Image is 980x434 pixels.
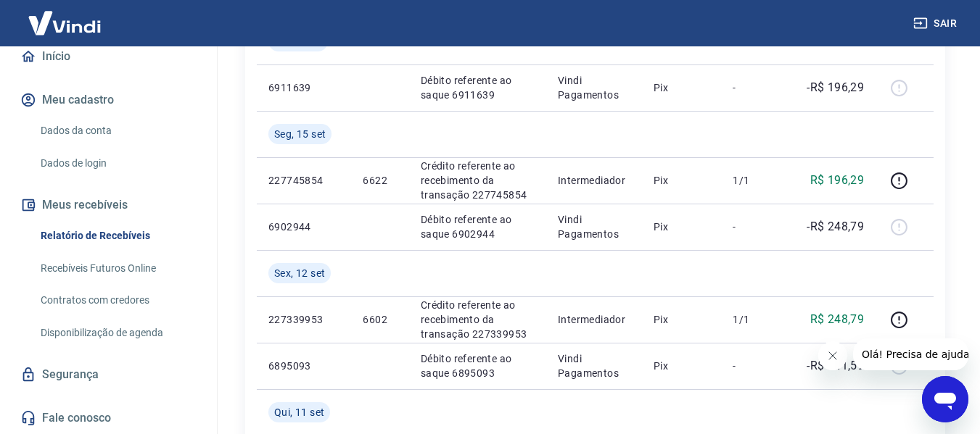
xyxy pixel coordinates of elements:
[654,312,710,327] p: Pix
[733,80,775,95] p: -
[922,376,968,422] iframe: Botão para abrir a janela de mensagens
[558,351,630,380] p: Vindi Pagamentos
[853,338,968,370] iframe: Mensagem da empresa
[421,351,535,380] p: Débito referente ao saque 6895093
[17,1,112,45] img: Vindi
[17,402,199,434] a: Fale conosco
[558,73,630,102] p: Vindi Pagamentos
[421,212,535,241] p: Débito referente ao saque 6902944
[558,212,630,241] p: Vindi Pagamentos
[17,84,199,116] button: Meu cadastro
[35,221,199,251] a: Relatório de Recebíveis
[363,173,397,188] p: 6622
[35,254,199,283] a: Recebíveis Futuros Online
[35,318,199,348] a: Disponibilização de agenda
[807,357,864,375] p: -R$ 341,59
[363,312,397,327] p: 6602
[654,80,710,95] p: Pix
[35,116,199,146] a: Dados da conta
[910,10,963,37] button: Sair
[733,359,775,373] p: -
[17,189,199,221] button: Meus recebíveis
[733,173,775,188] p: 1/1
[421,159,535,202] p: Crédito referente ao recebimento da transação 227745854
[17,359,199,391] a: Segurança
[268,173,339,188] p: 227745854
[268,359,339,373] p: 6895093
[268,220,339,234] p: 6902944
[17,41,199,72] a: Início
[733,312,775,327] p: 1/1
[421,73,535,102] p: Débito referente ao saque 6911639
[558,173,630,188] p: Intermediador
[9,10,122,22] span: Olá! Precisa de ajuda?
[810,311,865,328] p: R$ 248,79
[274,266,325,280] span: Sex, 12 set
[818,341,847,370] iframe: Fechar mensagem
[558,312,630,327] p: Intermediador
[274,405,324,420] span: Qui, 11 set
[733,220,775,234] p: -
[268,312,339,327] p: 227339953
[35,149,199,178] a: Dados de login
[268,80,339,95] p: 6911639
[654,220,710,234] p: Pix
[35,285,199,315] a: Contratos com credores
[421,298,535,341] p: Crédito referente ao recebimento da transação 227339953
[807,79,864,96] p: -R$ 196,29
[274,127,326,141] span: Seg, 15 set
[654,359,710,373] p: Pix
[654,173,710,188] p: Pix
[810,172,865,189] p: R$ 196,29
[807,218,864,235] p: -R$ 248,79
